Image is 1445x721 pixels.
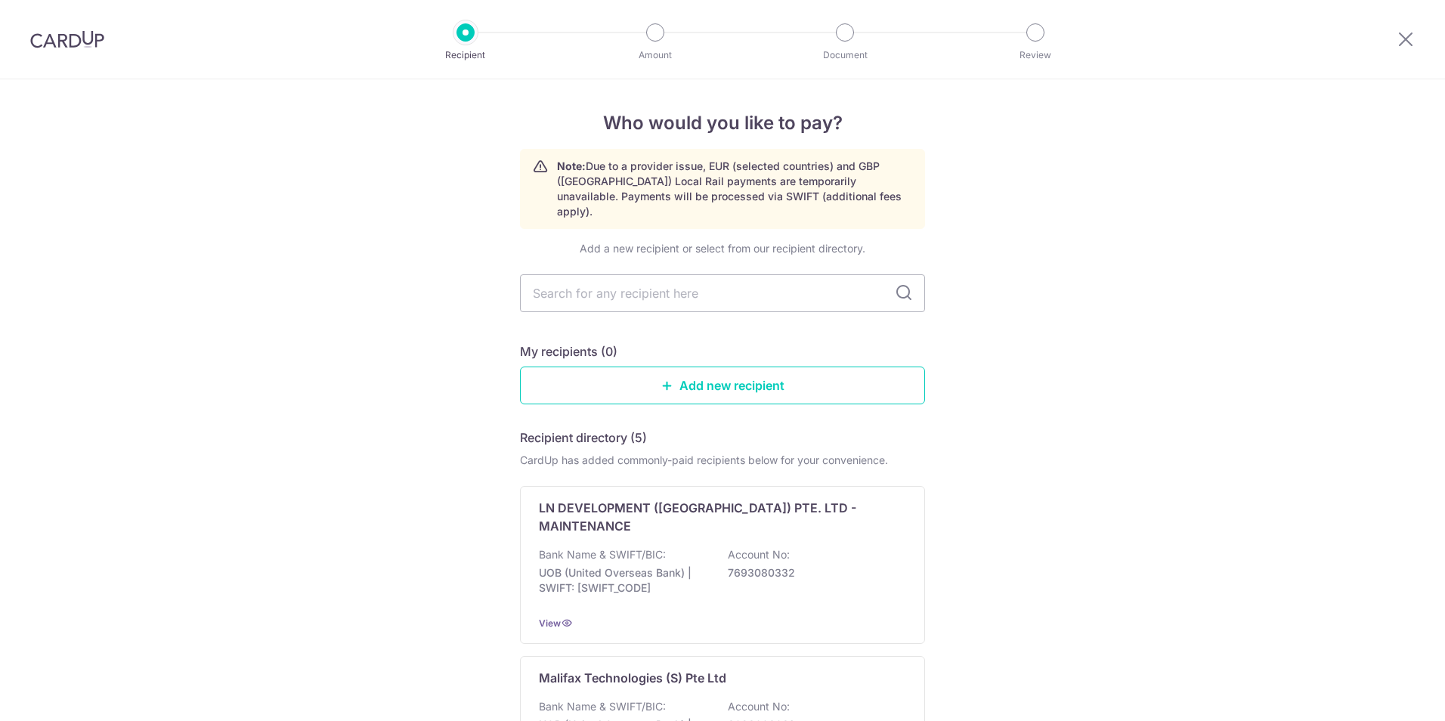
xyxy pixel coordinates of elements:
[520,453,925,468] div: CardUp has added commonly-paid recipients below for your convenience.
[520,274,925,312] input: Search for any recipient here
[728,547,790,562] p: Account No:
[539,547,666,562] p: Bank Name & SWIFT/BIC:
[539,669,726,687] p: Malifax Technologies (S) Pte Ltd
[539,499,888,535] p: LN DEVELOPMENT ([GEOGRAPHIC_DATA]) PTE. LTD - MAINTENANCE
[789,48,901,63] p: Document
[599,48,711,63] p: Amount
[520,241,925,256] div: Add a new recipient or select from our recipient directory.
[979,48,1091,63] p: Review
[30,30,104,48] img: CardUp
[557,159,912,219] p: Due to a provider issue, EUR (selected countries) and GBP ([GEOGRAPHIC_DATA]) Local Rail payments...
[539,565,708,596] p: UOB (United Overseas Bank) | SWIFT: [SWIFT_CODE]
[539,699,666,714] p: Bank Name & SWIFT/BIC:
[520,342,617,360] h5: My recipients (0)
[557,159,586,172] strong: Note:
[728,565,897,580] p: 7693080332
[520,367,925,404] a: Add new recipient
[728,699,790,714] p: Account No:
[539,617,561,629] a: View
[520,110,925,137] h4: Who would you like to pay?
[410,48,521,63] p: Recipient
[520,429,647,447] h5: Recipient directory (5)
